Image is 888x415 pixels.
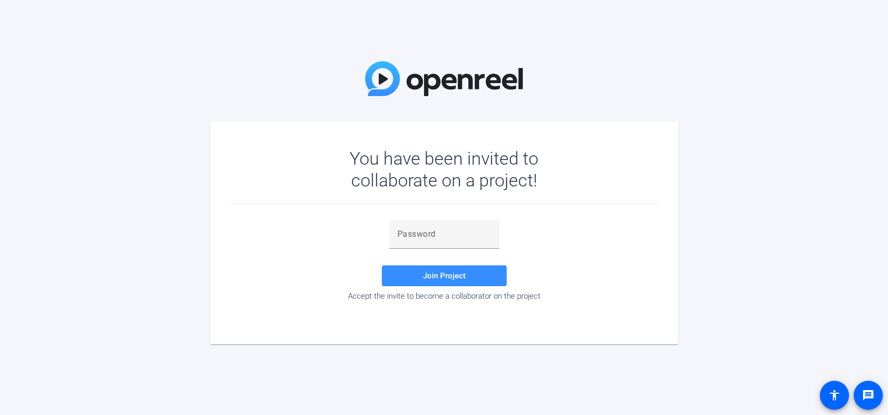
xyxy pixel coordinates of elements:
[365,61,523,96] img: OpenReel Logo
[397,228,491,240] input: Password
[231,291,658,301] div: Accept the invite to become a collaborator on the project
[423,271,466,280] span: Join Project
[862,389,874,401] mat-icon: message
[828,389,841,401] mat-icon: accessibility
[319,148,569,191] div: You have been invited to collaborate on a project!
[382,265,507,286] button: Join Project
